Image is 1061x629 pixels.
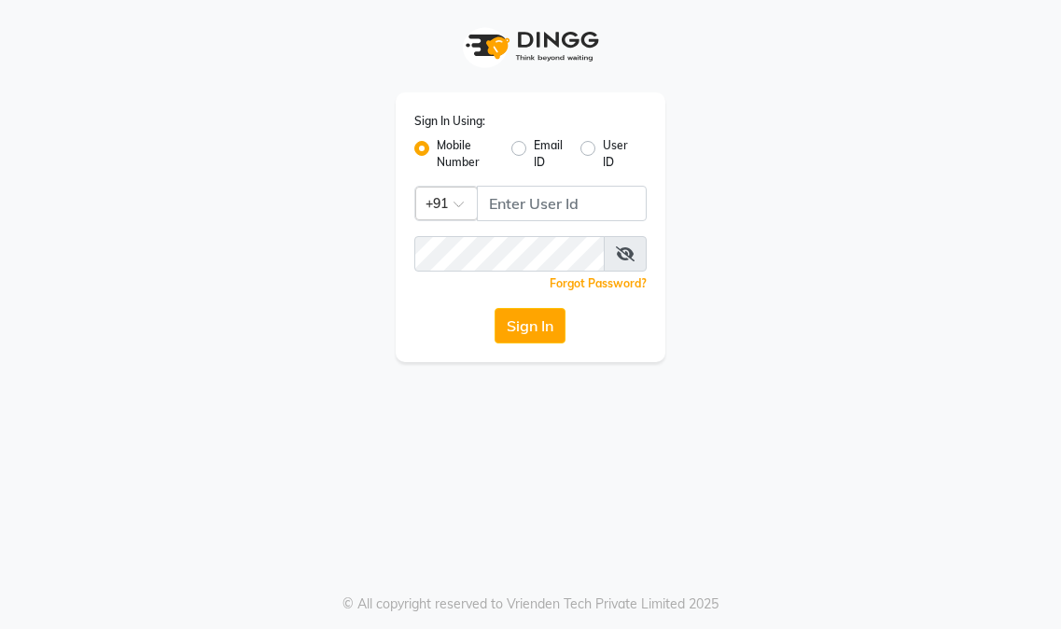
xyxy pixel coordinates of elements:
label: Email ID [534,137,565,171]
img: logo1.svg [455,19,605,74]
input: Username [477,186,648,221]
label: User ID [603,137,632,171]
input: Username [414,236,606,272]
a: Forgot Password? [550,276,647,290]
button: Sign In [495,308,565,343]
label: Sign In Using: [414,113,485,130]
label: Mobile Number [437,137,496,171]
